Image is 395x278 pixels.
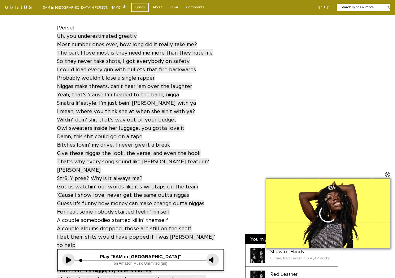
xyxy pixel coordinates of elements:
div: Cover art for Show of Hands by Future, Metro Boomin & A$AP Rocky [250,248,265,263]
a: Str8, Y pree? [57,174,89,182]
iframe: Tonefuse player [58,249,224,270]
a: I mean, where you think she at when she ain't with ya?Wildin', doin' shit that's way out of your ... [57,107,195,124]
a: For real, some nobody started feelin' himself [57,207,170,216]
input: Search lyrics & more [337,5,383,10]
span: For real, some nobody started feelin' himself [57,208,170,215]
a: Lyrics [131,3,149,11]
a: A couple albums dropped, those are still on the shelfI bet them shits would have popped if I was ... [57,224,215,249]
iframe: Advertisement [245,19,338,96]
a: Comments [182,3,208,11]
a: Guess it's funny how money can make change outta niggas [57,199,204,207]
a: Owl sweaters inside her luggage, you gotta love it [57,124,184,132]
a: Niggas make threats, can't hear 'em over the laughterYeah, that's 'cause I'm headed to the bank, ... [57,82,192,99]
a: 'Cause I show love, never get the same outta niggas [57,191,189,199]
button: Sign Up [315,5,329,10]
a: Uh, you underestimated greatlyMost number ones ever, how long did it really take me? [57,32,197,48]
a: The part I love most is they need me more than they hate me [57,48,213,57]
span: Uh, you underestimated greatly Most number ones ever, how long did it really take me? [57,32,197,48]
a: About [149,3,167,11]
span: Got us watchin' our words like it's wiretaps on the team [57,183,198,190]
span: That's why every song sound like [PERSON_NAME] featurin' [PERSON_NAME] [57,158,209,174]
a: Why is it always me? [91,174,142,182]
span: I mean, where you think she at when she ain't with ya? Wildin', doin' shit that's way out of your... [57,108,195,123]
a: Sinatra lifestyle, I'm just bein' [PERSON_NAME] with ya [57,99,196,107]
span: Guess it's funny how money can make change outta niggas [57,200,204,207]
div: Red Leather [270,271,333,278]
span: Damn, this shit could go on a tape [57,133,142,140]
a: Got us watchin' our words like it's wiretaps on the team [57,182,198,191]
span: The part I love most is they need me more than they hate me [57,49,213,56]
a: Damn, this shit could go on a tape [57,132,142,140]
a: Cover art for Show of Hands by Future, Metro Boomin & A$AP RockyShow of HandsFuture, Metro Boomin... [245,244,338,267]
div: You might also like [245,234,338,244]
div: 5AM in [GEOGRAPHIC_DATA] - [PERSON_NAME] [43,4,126,10]
span: Niggas make threats, can't hear 'em over the laughter Yeah, that's 'cause I'm headed to the bank,... [57,82,192,98]
span: I could load every gun with bullets that fire backwards Probably wouldn't lose a single rapper [57,66,196,82]
span: Bitches lovin' my drive, I never give it a break [57,141,170,148]
a: Bitches lovin' my drive, I never give it a break [57,140,170,149]
span: A couple albums dropped, those are still on the shelf I bet them shits would have popped if I was... [57,225,215,249]
a: I could load every gun with bullets that fire backwardsProbably wouldn't lose a single rapper [57,65,196,82]
a: So they never take shots, I got everybody on safety [57,57,190,65]
a: That's why every song sound like [PERSON_NAME] featurin' [PERSON_NAME] [57,157,209,174]
a: Give these niggas the look, the verse, and even the hook [57,149,201,157]
a: Q&A [167,3,182,11]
